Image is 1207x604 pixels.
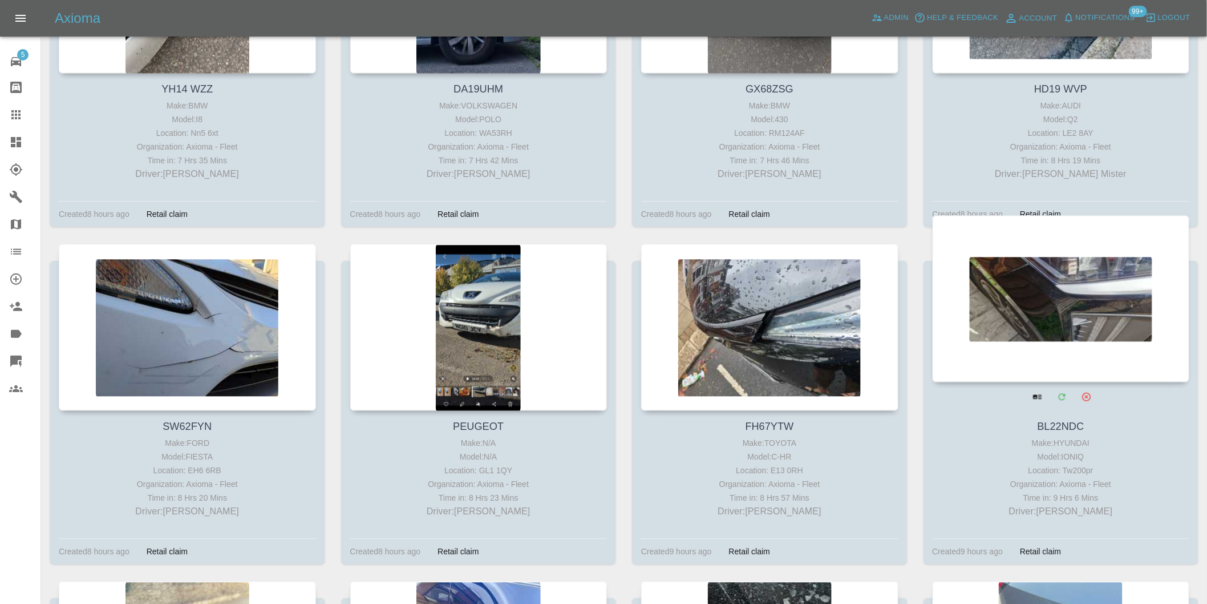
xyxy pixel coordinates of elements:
div: Model: C-HR [644,450,896,464]
div: Created 9 hours ago [641,545,712,558]
div: Created 9 hours ago [933,545,1003,558]
div: Retail claim [429,207,487,221]
div: Time in: 7 Hrs 46 Mins [644,154,896,167]
span: Logout [1158,11,1190,25]
div: Created 8 hours ago [641,207,712,221]
div: Created 8 hours ago [933,207,1003,221]
div: Organization: Axioma - Fleet [353,477,605,491]
div: Organization: Axioma - Fleet [935,140,1187,154]
div: Make: BMW [62,99,313,112]
div: Time in: 7 Hrs 42 Mins [353,154,605,167]
div: Time in: 8 Hrs 19 Mins [935,154,1187,167]
div: Location: WA53RH [353,126,605,140]
div: Time in: 8 Hrs 23 Mins [353,491,605,505]
p: Driver: [PERSON_NAME] [644,167,896,181]
button: Open drawer [7,5,34,32]
a: GX68ZSG [746,83,793,95]
span: Account [1019,12,1058,25]
a: HD19 WVP [1034,83,1087,95]
div: Organization: Axioma - Fleet [62,140,313,154]
div: Retail claim [720,207,779,221]
div: Organization: Axioma - Fleet [644,477,896,491]
a: Account [1002,9,1060,27]
a: BL22NDC [1038,421,1084,432]
div: Retail claim [1011,207,1070,221]
span: 5 [17,49,29,61]
div: Location: LE2 8AY [935,126,1187,140]
div: Location: GL1 1QY [353,464,605,477]
div: Retail claim [429,545,487,558]
p: Driver: [PERSON_NAME] [62,505,313,518]
a: View [1026,385,1049,408]
div: Organization: Axioma - Fleet [935,477,1187,491]
div: Time in: 7 Hrs 35 Mins [62,154,313,167]
p: Driver: [PERSON_NAME] Mister [935,167,1187,181]
span: Help & Feedback [927,11,998,25]
div: Model: N/A [353,450,605,464]
div: Make: FORD [62,436,313,450]
a: SW62FYN [163,421,212,432]
button: Archive [1075,385,1098,408]
div: Model: I8 [62,112,313,126]
div: Organization: Axioma - Fleet [644,140,896,154]
a: DA19UHM [453,83,503,95]
p: Driver: [PERSON_NAME] [353,505,605,518]
div: Created 8 hours ago [350,545,421,558]
div: Retail claim [138,207,196,221]
button: Help & Feedback [912,9,1001,27]
span: Admin [884,11,909,25]
div: Make: AUDI [935,99,1187,112]
div: Organization: Axioma - Fleet [62,477,313,491]
div: Time in: 8 Hrs 57 Mins [644,491,896,505]
p: Driver: [PERSON_NAME] [353,167,605,181]
div: Location: Nn5 6xt [62,126,313,140]
div: Retail claim [1011,545,1070,558]
div: Model: Q2 [935,112,1187,126]
div: Retail claim [138,545,196,558]
div: Model: FIESTA [62,450,313,464]
a: YH14 WZZ [161,83,213,95]
div: Model: IONIQ [935,450,1187,464]
div: Retail claim [720,545,779,558]
div: Created 8 hours ago [350,207,421,221]
div: Make: N/A [353,436,605,450]
div: Make: VOLKSWAGEN [353,99,605,112]
div: Location: EH6 6RB [62,464,313,477]
div: Model: 430 [644,112,896,126]
a: Admin [869,9,912,27]
div: Make: TOYOTA [644,436,896,450]
div: Created 8 hours ago [59,545,129,558]
div: Make: HYUNDAI [935,436,1187,450]
p: Driver: [PERSON_NAME] [644,505,896,518]
div: Location: RM124AF [644,126,896,140]
a: PEUGEOT [453,421,504,432]
button: Notifications [1060,9,1138,27]
div: Organization: Axioma - Fleet [353,140,605,154]
a: Modify [1050,385,1074,408]
span: 99+ [1129,6,1147,17]
div: Location: Tw200pr [935,464,1187,477]
h5: Axioma [55,9,100,27]
div: Created 8 hours ago [59,207,129,221]
p: Driver: [PERSON_NAME] [62,167,313,181]
span: Notifications [1076,11,1135,25]
div: Time in: 8 Hrs 20 Mins [62,491,313,505]
p: Driver: [PERSON_NAME] [935,505,1187,518]
a: FH67YTW [746,421,794,432]
button: Logout [1143,9,1193,27]
div: Model: POLO [353,112,605,126]
div: Time in: 9 Hrs 6 Mins [935,491,1187,505]
div: Location: E13 0RH [644,464,896,477]
div: Make: BMW [644,99,896,112]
